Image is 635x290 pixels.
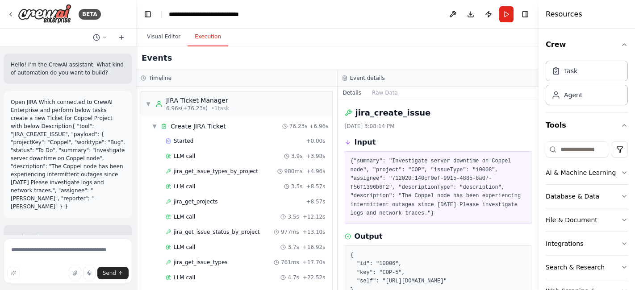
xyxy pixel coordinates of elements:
[303,259,326,266] span: + 17.70s
[309,123,328,130] span: + 6.96s
[140,28,188,46] button: Visual Editor
[355,137,376,148] h3: Input
[303,213,326,220] span: + 12.12s
[291,153,302,160] span: 3.9s
[306,198,325,205] span: + 8.57s
[166,105,208,112] span: 6.96s (+76.23s)
[174,153,195,160] span: LLM call
[152,123,157,130] span: ▼
[97,267,129,279] button: Send
[89,32,111,43] button: Switch to previous chat
[546,263,605,272] div: Search & Research
[174,259,228,266] span: jira_get_issue_types
[142,52,172,64] h2: Events
[519,8,531,21] button: Hide right sidebar
[546,168,616,177] div: AI & Machine Learning
[11,234,15,241] span: ▶
[142,8,154,21] button: Hide left sidebar
[188,28,228,46] button: Execution
[303,274,326,281] span: + 22.52s
[174,183,195,190] span: LLM call
[345,123,532,130] div: [DATE] 3:08:14 PM
[11,98,125,211] p: Open JIRA Which connected to CrewAI Enterprise and perform below tasks create a new Ticket for Co...
[546,161,628,184] button: AI & Machine Learning
[174,213,195,220] span: LLM call
[546,9,582,20] h4: Resources
[18,234,63,241] span: Thought process
[303,228,326,236] span: + 13.10s
[174,137,193,145] span: Started
[546,256,628,279] button: Search & Research
[288,213,299,220] span: 3.5s
[546,32,628,57] button: Crew
[546,239,583,248] div: Integrations
[289,123,308,130] span: 76.23s
[284,168,303,175] span: 980ms
[83,267,96,279] button: Click to speak your automation idea
[303,244,326,251] span: + 16.92s
[174,244,195,251] span: LLM call
[306,153,325,160] span: + 3.98s
[350,75,385,82] h3: Event details
[564,91,582,99] div: Agent
[169,10,239,19] nav: breadcrumb
[11,234,63,241] button: ▶Thought process
[211,105,229,112] span: • 1 task
[7,267,20,279] button: Improve this prompt
[306,183,325,190] span: + 8.57s
[367,87,403,99] button: Raw Data
[546,232,628,255] button: Integrations
[174,228,260,236] span: jira_get_issue_status_by_project
[351,157,526,218] pre: {"summary": "Investigate server downtime on Coppel node", "project": "COP", "issueType": "10008",...
[114,32,129,43] button: Start a new chat
[103,269,116,277] span: Send
[11,61,125,77] p: Hello! I'm the CrewAI assistant. What kind of automation do you want to build?
[546,215,597,224] div: File & Document
[18,4,71,24] img: Logo
[546,192,599,201] div: Database & Data
[174,198,218,205] span: jira_get_projects
[338,87,367,99] button: Details
[281,228,299,236] span: 977ms
[306,168,325,175] span: + 4.96s
[355,231,383,242] h3: Output
[546,208,628,232] button: File & Document
[281,259,299,266] span: 761ms
[306,137,325,145] span: + 0.00s
[564,66,577,75] div: Task
[546,57,628,112] div: Crew
[149,75,171,82] h3: Timeline
[291,183,302,190] span: 3.5s
[546,185,628,208] button: Database & Data
[174,274,195,281] span: LLM call
[355,107,431,119] h2: jira_create_issue
[546,113,628,138] button: Tools
[174,168,258,175] span: jira_get_issue_types_by_project
[69,267,81,279] button: Upload files
[171,122,226,131] span: Create JIRA Ticket
[166,96,229,105] div: JIRA Ticket Manager
[288,274,299,281] span: 4.7s
[79,9,101,20] div: BETA
[146,100,151,108] span: ▼
[288,244,299,251] span: 3.7s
